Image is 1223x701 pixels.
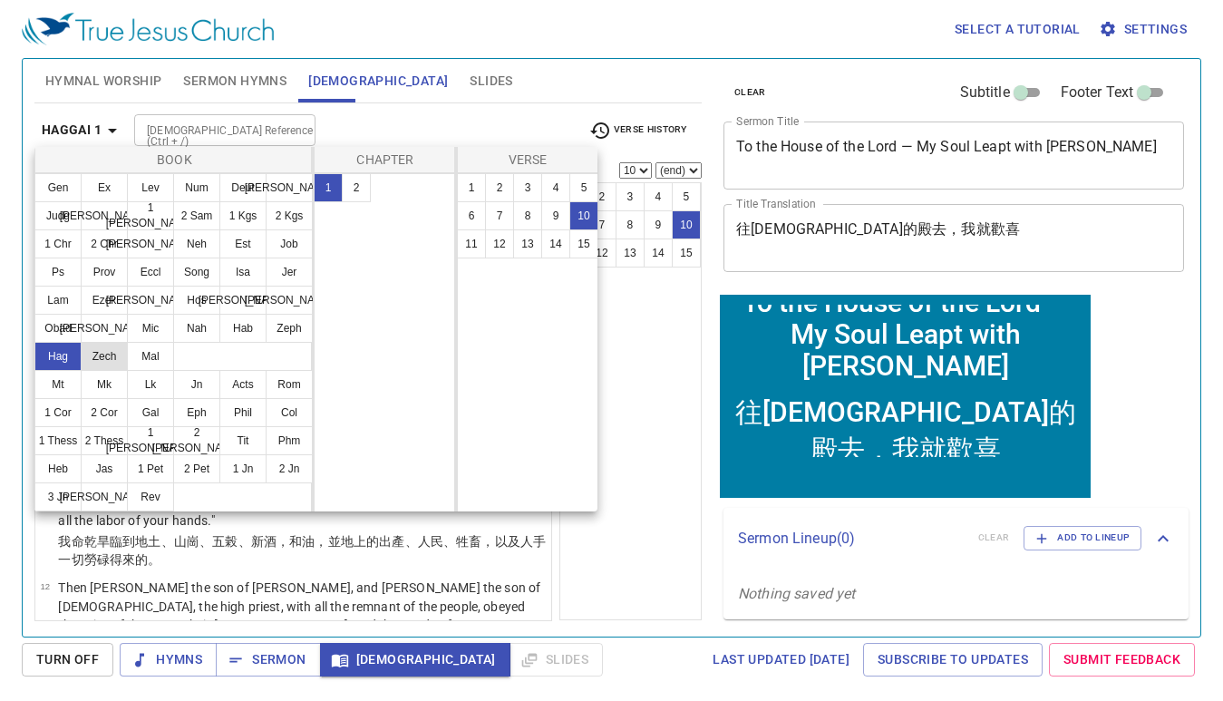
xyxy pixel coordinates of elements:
button: Gen [34,173,82,202]
button: Gal [127,398,174,427]
button: [PERSON_NAME] [127,229,174,258]
button: 8 [513,201,542,230]
button: Tit [219,426,267,455]
button: Prov [81,258,128,287]
button: Lam [34,286,82,315]
button: 4 [541,173,570,202]
button: 1 Thess [34,426,82,455]
button: 2 Kgs [266,201,313,230]
button: Phil [219,398,267,427]
button: 1 Pet [127,454,174,483]
button: Judg [34,201,82,230]
button: Zech [81,342,128,371]
button: 1 Kgs [219,201,267,230]
button: 1 Chr [34,229,82,258]
button: Ezek [81,286,128,315]
button: 9 [541,201,570,230]
button: [PERSON_NAME] [266,173,313,202]
button: 5 [569,173,598,202]
button: Lk [127,370,174,399]
button: [PERSON_NAME] [219,286,267,315]
button: Job [266,229,313,258]
button: Isa [219,258,267,287]
button: Deut [219,173,267,202]
button: [PERSON_NAME] [127,286,174,315]
button: Rom [266,370,313,399]
button: [PERSON_NAME] [81,482,128,511]
button: Hos [173,286,220,315]
button: 2 [485,173,514,202]
button: Neh [173,229,220,258]
button: 1 [PERSON_NAME] [127,201,174,230]
button: [PERSON_NAME] [81,201,128,230]
button: 1 [457,173,486,202]
button: Num [173,173,220,202]
button: 15 [569,229,598,258]
button: 7 [485,201,514,230]
button: Mk [81,370,128,399]
button: 2 Pet [173,454,220,483]
button: 2 Chr [81,229,128,258]
p: Chapter [318,151,452,169]
button: [PERSON_NAME] [81,314,128,343]
button: Eccl [127,258,174,287]
button: 14 [541,229,570,258]
button: 3 Jn [34,482,82,511]
button: 1 Cor [34,398,82,427]
button: Ps [34,258,82,287]
p: Book [39,151,310,169]
button: Zeph [266,314,313,343]
button: Col [266,398,313,427]
button: Obad [34,314,82,343]
button: 2 Jn [266,454,313,483]
button: 10 [569,201,598,230]
button: 1 [PERSON_NAME] [127,426,174,455]
button: 11 [457,229,486,258]
button: Hab [219,314,267,343]
button: 12 [485,229,514,258]
button: [PERSON_NAME] [266,286,313,315]
button: Nah [173,314,220,343]
button: 2 [342,173,371,202]
button: Jas [81,454,128,483]
button: 2 Sam [173,201,220,230]
button: Jn [173,370,220,399]
button: Acts [219,370,267,399]
button: Hag [34,342,82,371]
p: Verse [461,151,594,169]
button: Lev [127,173,174,202]
button: Song [173,258,220,287]
button: Mal [127,342,174,371]
button: Ex [81,173,128,202]
button: Jer [266,258,313,287]
button: 1 Jn [219,454,267,483]
button: 6 [457,201,486,230]
button: 2 [PERSON_NAME] [173,426,220,455]
button: 2 Cor [81,398,128,427]
button: Heb [34,454,82,483]
button: 3 [513,173,542,202]
button: 2 Thess [81,426,128,455]
button: Rev [127,482,174,511]
button: Phm [266,426,313,455]
div: 往[DEMOGRAPHIC_DATA]的殿去，我就歡喜 [8,103,371,178]
button: Eph [173,398,220,427]
button: Est [219,229,267,258]
button: Mt [34,370,82,399]
button: Mic [127,314,174,343]
button: 13 [513,229,542,258]
button: 1 [314,173,343,202]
